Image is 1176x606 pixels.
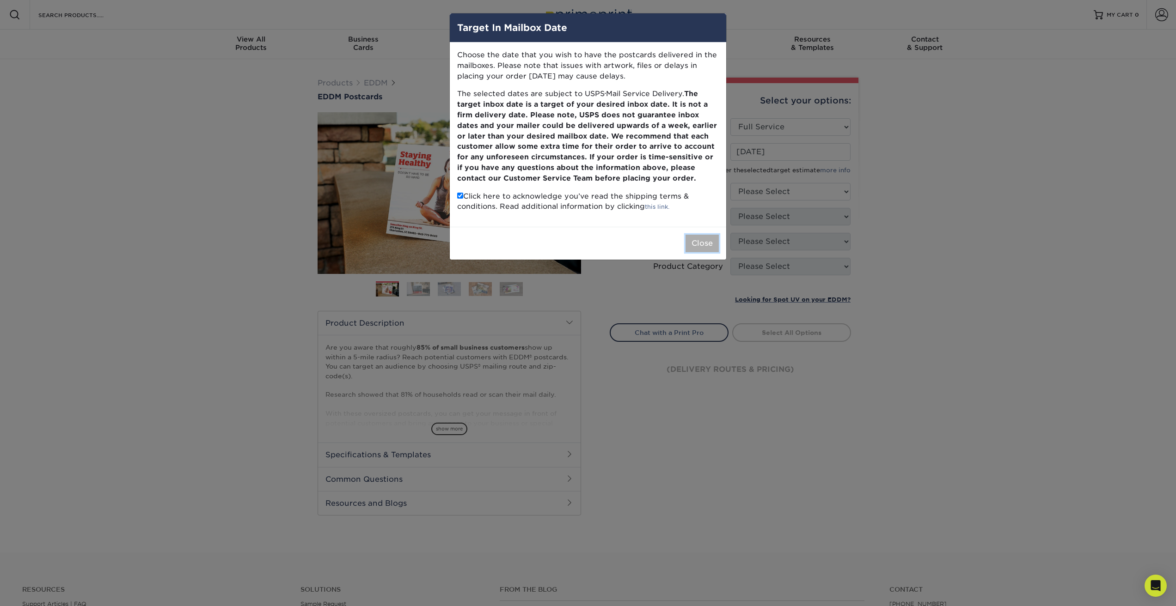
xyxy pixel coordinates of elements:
p: Choose the date that you wish to have the postcards delivered in the mailboxes. Please note that ... [457,50,719,81]
button: Close [686,235,719,252]
a: this link. [645,203,669,210]
h4: Target In Mailbox Date [457,21,719,35]
b: The target inbox date is a target of your desired inbox date. It is not a firm delivery date. Ple... [457,89,717,182]
small: ® [605,92,606,95]
p: Click here to acknowledge you’ve read the shipping terms & conditions. Read additional informatio... [457,191,719,212]
div: Open Intercom Messenger [1145,575,1167,597]
p: The selected dates are subject to USPS Mail Service Delivery. [457,89,719,183]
